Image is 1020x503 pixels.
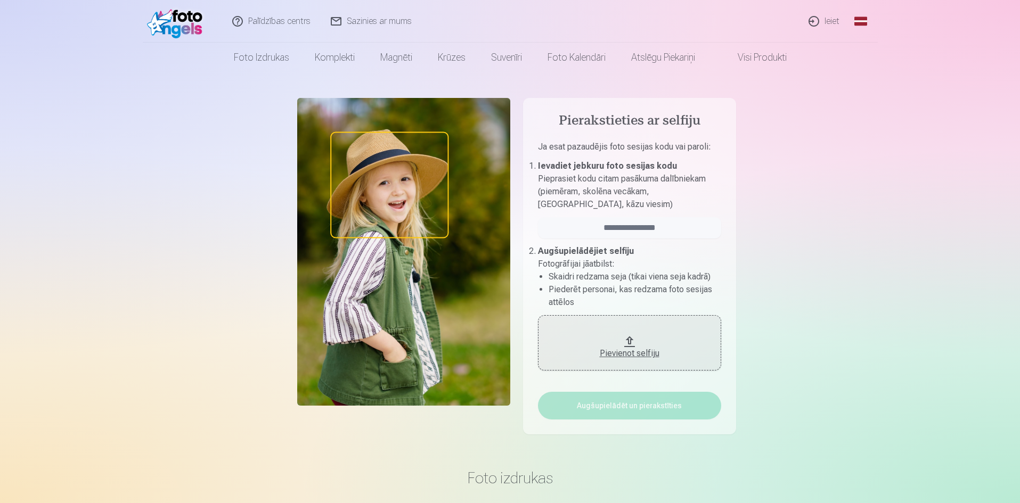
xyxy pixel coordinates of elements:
[535,43,618,72] a: Foto kalendāri
[708,43,799,72] a: Visi produkti
[425,43,478,72] a: Krūzes
[538,246,634,256] b: Augšupielādējiet selfiju
[147,4,208,38] img: /fa1
[538,392,721,419] button: Augšupielādēt un pierakstīties
[538,141,721,160] p: Ja esat pazaudējis foto sesijas kodu vai paroli :
[538,258,721,270] p: Fotogrāfijai jāatbilst :
[538,161,677,171] b: Ievadiet jebkuru foto sesijas kodu
[549,270,721,283] li: Skaidri redzama seja (tikai viena seja kadrā)
[538,113,721,130] h4: Pierakstieties ar selfiju
[221,43,302,72] a: Foto izdrukas
[302,43,368,72] a: Komplekti
[478,43,535,72] a: Suvenīri
[549,283,721,309] li: Piederēt personai, kas redzama foto sesijas attēlos
[208,468,813,488] h3: Foto izdrukas
[549,347,711,360] div: Pievienot selfiju
[618,43,708,72] a: Atslēgu piekariņi
[538,172,721,211] p: Pieprasiet kodu citam pasākuma dalībniekam (piemēram, skolēna vecākam, [GEOGRAPHIC_DATA], kāzu vi...
[368,43,425,72] a: Magnēti
[538,315,721,370] button: Pievienot selfiju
